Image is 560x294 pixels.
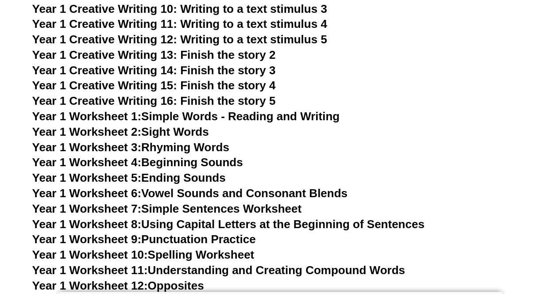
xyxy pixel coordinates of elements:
a: Year 1 Worksheet 11:Understanding and Creating Compound Words [32,263,405,277]
span: Year 1 Worksheet 9: [32,233,142,246]
a: Year 1 Worksheet 4:Beginning Sounds [32,156,243,169]
a: Year 1 Worksheet 1:Simple Words - Reading and Writing [32,110,340,123]
span: Year 1 Worksheet 10: [32,248,148,261]
span: Year 1 Worksheet 7: [32,202,142,215]
a: Year 1 Worksheet 3:Rhyming Words [32,141,229,154]
a: Year 1 Creative Writing 14: Finish the story 3 [32,64,276,77]
a: Year 1 Creative Writing 12: Writing to a text stimulus 5 [32,33,327,46]
span: Year 1 Worksheet 4: [32,156,142,169]
a: Year 1 Creative Writing 11: Writing to a text stimulus 4 [32,17,327,31]
span: Year 1 Worksheet 11: [32,263,148,277]
a: Year 1 Worksheet 5:Ending Sounds [32,171,226,184]
a: Year 1 Worksheet 8:Using Capital Letters at the Beginning of Sentences [32,218,425,231]
a: Year 1 Worksheet 10:Spelling Worksheet [32,248,255,261]
a: Year 1 Worksheet 7:Simple Sentences Worksheet [32,202,302,215]
span: Year 1 Worksheet 12: [32,279,148,292]
span: Year 1 Worksheet 3: [32,141,142,154]
span: Year 1 Worksheet 6: [32,187,142,200]
span: Year 1 Worksheet 2: [32,125,142,138]
a: Year 1 Worksheet 2:Sight Words [32,125,209,138]
a: Year 1 Creative Writing 16: Finish the story 5 [32,94,276,107]
a: Year 1 Worksheet 12:Opposites [32,279,204,292]
a: Year 1 Worksheet 6:Vowel Sounds and Consonant Blends [32,187,348,200]
iframe: Chat Widget [516,252,560,294]
span: Year 1 Worksheet 5: [32,171,142,184]
a: Year 1 Creative Writing 10: Writing to a text stimulus 3 [32,2,327,15]
span: Year 1 Worksheet 1: [32,110,142,123]
a: Year 1 Worksheet 9:Punctuation Practice [32,233,256,246]
span: Year 1 Worksheet 8: [32,218,142,231]
a: Year 1 Creative Writing 15: Finish the story 4 [32,79,276,92]
a: Year 1 Creative Writing 13: Finish the story 2 [32,48,276,61]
